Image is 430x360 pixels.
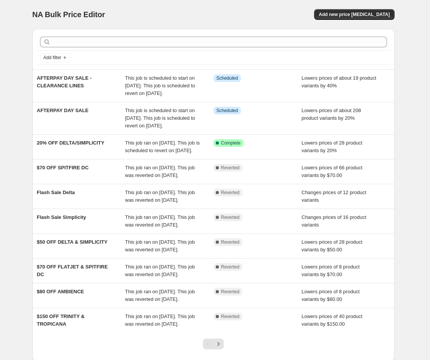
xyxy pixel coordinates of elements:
[37,75,92,88] span: AFTERPAY DAY SALE - CLEARANCE LINES
[125,190,195,203] span: This job ran on [DATE]. This job was reverted on [DATE].
[125,289,195,302] span: This job ran on [DATE]. This job was reverted on [DATE].
[125,75,195,96] span: This job is scheduled to start on [DATE]. This job is scheduled to revert on [DATE].
[37,239,107,245] span: $50 OFF DELTA & SIMPLICITY
[43,55,61,61] span: Add filter
[125,108,195,129] span: This job is scheduled to start on [DATE]. This job is scheduled to revert on [DATE].
[37,264,108,277] span: $70 OFF FLATJET & SPITFIRE DC
[302,165,363,178] span: Lowers prices of 66 product variants by $70.00
[217,108,238,114] span: Scheduled
[221,239,240,245] span: Reverted
[125,239,195,252] span: This job ran on [DATE]. This job was reverted on [DATE].
[302,140,363,153] span: Lowers prices of 28 product variants by 20%
[302,108,361,121] span: Lowers prices of about 208 product variants by 20%
[302,214,366,228] span: Changes prices of 16 product variants
[221,165,240,171] span: Reverted
[302,313,363,327] span: Lowers prices of 40 product variants by $150.00
[213,339,224,349] button: Next
[221,190,240,196] span: Reverted
[319,11,390,18] span: Add new price [MEDICAL_DATA]
[314,9,394,20] button: Add new price [MEDICAL_DATA]
[221,289,240,295] span: Reverted
[302,289,359,302] span: Lowers prices of 8 product variants by $80.00
[37,289,84,294] span: $80 OFF AMBIENCE
[302,75,376,88] span: Lowers prices of about 19 product variants by 40%
[125,313,195,327] span: This job ran on [DATE]. This job was reverted on [DATE].
[37,140,104,146] span: 20% OFF DELTA/SIMPLICITY
[125,214,195,228] span: This job ran on [DATE]. This job was reverted on [DATE].
[302,190,366,203] span: Changes prices of 12 product variants
[37,313,85,327] span: $150 OFF TRINITY & TROPICANA
[125,264,195,277] span: This job ran on [DATE]. This job was reverted on [DATE].
[37,108,89,113] span: AFTERPAY DAY SALE
[221,264,240,270] span: Reverted
[302,239,363,252] span: Lowers prices of 28 product variants by $50.00
[221,214,240,220] span: Reverted
[302,264,359,277] span: Lowers prices of 8 product variants by $70.00
[125,140,200,153] span: This job ran on [DATE]. This job is scheduled to revert on [DATE].
[37,214,86,220] span: Flash Sale Simplicity
[221,140,241,146] span: Complete
[32,10,105,19] span: NA Bulk Price Editor
[37,190,75,195] span: Flash Sale Delta
[221,313,240,320] span: Reverted
[40,53,71,62] button: Add filter
[37,165,89,170] span: $70 OFF SPITFIRE DC
[203,339,224,349] nav: Pagination
[125,165,195,178] span: This job ran on [DATE]. This job was reverted on [DATE].
[217,75,238,81] span: Scheduled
